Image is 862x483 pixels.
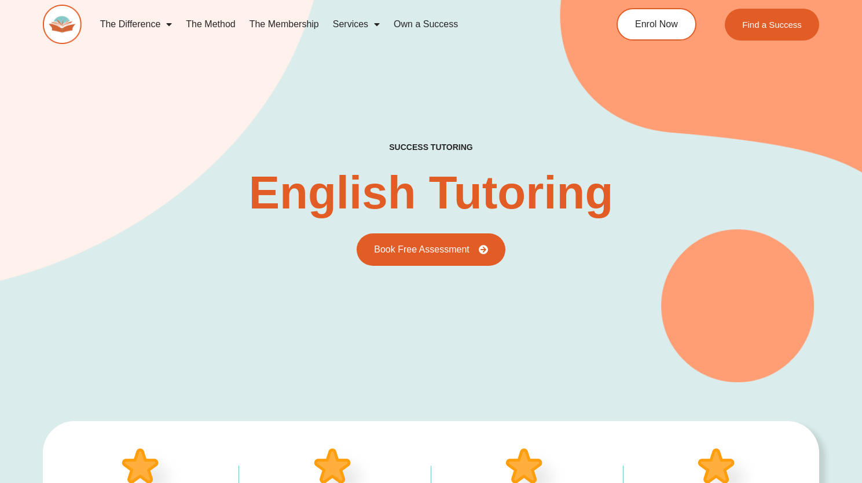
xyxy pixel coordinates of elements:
nav: Menu [93,11,573,38]
span: Enrol Now [635,20,678,29]
a: Book Free Assessment [357,233,505,266]
a: The Method [179,11,242,38]
h2: success tutoring [389,142,472,152]
a: Find a Success [725,9,819,41]
h2: English Tutoring [249,170,614,216]
a: Enrol Now [617,8,696,41]
a: Services [326,11,387,38]
span: Find a Success [742,20,802,29]
a: Own a Success [387,11,465,38]
a: The Difference [93,11,179,38]
span: Book Free Assessment [374,245,469,254]
a: The Membership [243,11,326,38]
